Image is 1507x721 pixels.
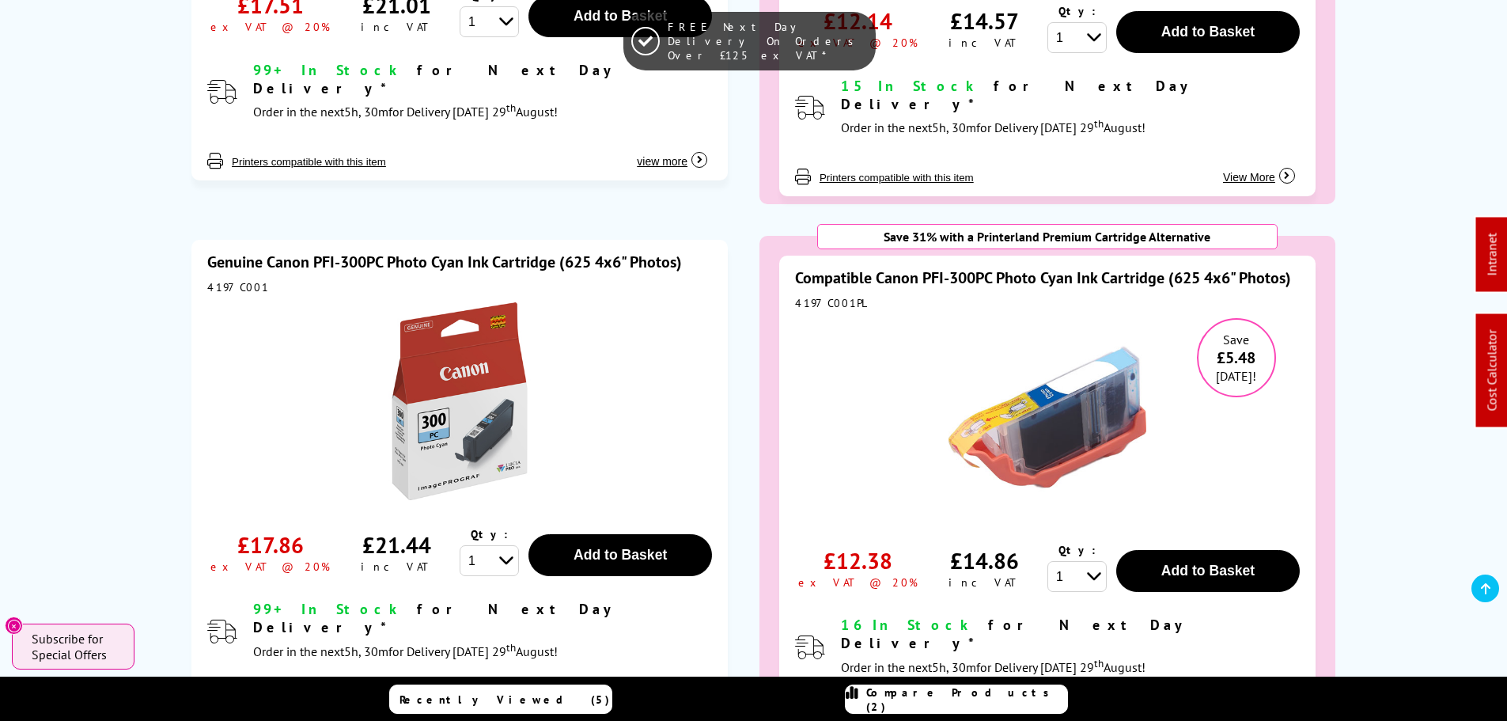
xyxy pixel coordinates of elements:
img: Compatible Canon PFI-300PC Photo Cyan Ink Cartridge (625 4x6" Photos) [949,318,1146,516]
button: Printers compatible with this item [815,171,979,184]
span: [DATE]! [1216,368,1256,384]
button: Add to Basket [528,534,712,576]
sup: th [506,101,516,115]
span: Subscribe for Special Offers [32,631,119,662]
span: Compare Products (2) [866,685,1067,714]
button: View More [1218,154,1300,184]
sup: th [1094,116,1104,131]
span: view more [637,155,687,168]
span: Add to Basket [574,547,667,563]
div: £17.86 [237,530,304,560]
span: 99+ In Stock [253,600,403,618]
span: Order in the next for Delivery [DATE] 29 August! [253,104,558,120]
a: Cost Calculator [1484,330,1500,412]
div: inc VAT [361,560,433,574]
div: £14.86 [950,546,1019,575]
span: Add to Basket [1161,563,1255,579]
sup: th [1094,655,1104,670]
span: Qty: [471,527,508,541]
div: £21.44 [362,530,431,560]
div: ex VAT @ 20% [798,575,918,590]
span: for Next Day Delivery* [841,616,1190,652]
div: modal_delivery [253,600,712,662]
sup: th [506,639,516,654]
div: 4197C001PL [795,296,1300,310]
button: Printers compatible with this item [227,155,391,169]
div: 4197C001 [207,280,712,294]
span: 15 In Stock [841,77,980,95]
a: Genuine Canon PFI-300PC Photo Cyan Ink Cartridge (625 4x6" Photos) [207,252,682,272]
div: £12.38 [824,546,892,575]
span: 5h, 30m [932,120,976,135]
div: ex VAT @ 20% [210,560,330,574]
button: Close [5,617,23,635]
div: modal_delivery [253,61,712,123]
img: Canon PFI-300PC Photo Cyan Ink Cartridge (625 4x6" Photos) [361,302,558,500]
div: inc VAT [949,575,1020,590]
span: Order in the next for Delivery [DATE] 29 August! [841,120,1145,135]
span: 16 In Stock [841,616,975,634]
span: Order in the next for Delivery [DATE] 29 August! [253,643,558,659]
span: £5.48 [1198,347,1274,368]
span: 5h, 30m [932,659,976,675]
span: 5h, 30m [344,643,388,659]
span: Recently Viewed (5) [399,693,610,707]
a: Recently Viewed (5) [389,685,612,714]
button: view more [632,139,712,169]
div: modal_delivery [841,77,1300,139]
span: Qty: [1058,543,1096,557]
div: Save 31% with a Printerland Premium Cartridge Alternative [817,224,1278,249]
span: for Next Day Delivery* [253,600,619,636]
span: View More [1223,171,1275,184]
button: Add to Basket [1116,550,1300,592]
a: Compatible Canon PFI-300PC Photo Cyan Ink Cartridge (625 4x6" Photos) [795,268,1291,288]
span: Save [1223,332,1249,347]
span: Order in the next for Delivery [DATE] 29 August! [841,659,1145,675]
span: FREE Next Day Delivery On Orders Over £125 ex VAT* [668,20,868,63]
span: 5h, 30m [344,104,388,120]
a: Compare Products (2) [845,685,1068,714]
span: for Next Day Delivery* [841,77,1195,113]
div: modal_delivery [841,616,1300,678]
a: Intranet [1484,233,1500,276]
